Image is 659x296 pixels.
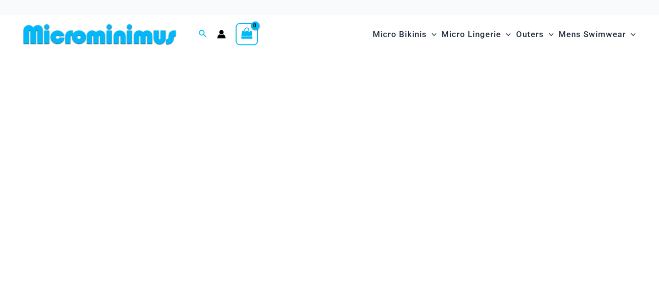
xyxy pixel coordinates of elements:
[369,18,639,51] nav: Site Navigation
[626,22,636,47] span: Menu Toggle
[199,28,207,40] a: Search icon link
[501,22,511,47] span: Menu Toggle
[370,20,439,49] a: Micro BikinisMenu ToggleMenu Toggle
[427,22,437,47] span: Menu Toggle
[20,23,180,45] img: MM SHOP LOGO FLAT
[514,20,556,49] a: OutersMenu ToggleMenu Toggle
[236,23,258,45] a: View Shopping Cart, empty
[556,20,638,49] a: Mens SwimwearMenu ToggleMenu Toggle
[559,22,626,47] span: Mens Swimwear
[544,22,554,47] span: Menu Toggle
[516,22,544,47] span: Outers
[217,30,226,39] a: Account icon link
[441,22,501,47] span: Micro Lingerie
[373,22,427,47] span: Micro Bikinis
[439,20,513,49] a: Micro LingerieMenu ToggleMenu Toggle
